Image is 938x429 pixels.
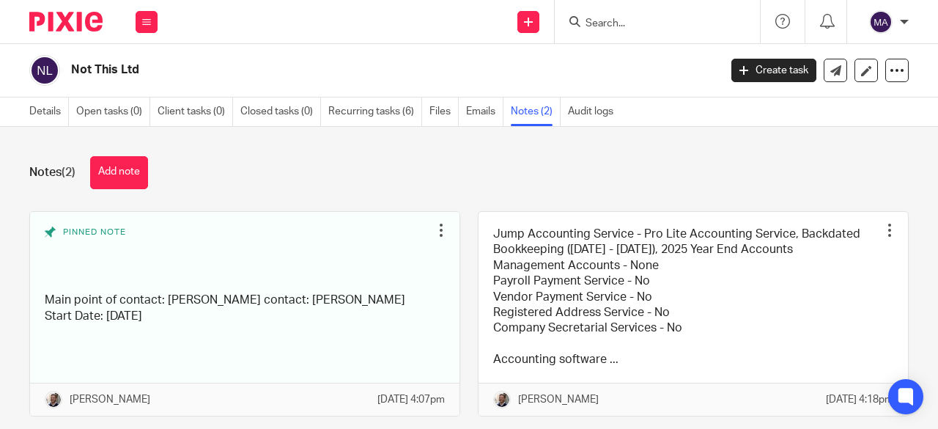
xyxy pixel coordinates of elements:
[869,10,893,34] img: svg%3E
[826,392,893,407] p: [DATE] 4:18pm
[429,98,459,126] a: Files
[584,18,716,31] input: Search
[29,12,103,32] img: Pixie
[328,98,422,126] a: Recurring tasks (6)
[29,165,75,180] h1: Notes
[568,98,621,126] a: Audit logs
[29,55,60,86] img: svg%3E
[62,166,75,178] span: (2)
[29,98,69,126] a: Details
[45,227,430,282] div: Pinned note
[377,392,445,407] p: [DATE] 4:07pm
[70,392,150,407] p: [PERSON_NAME]
[731,59,816,82] a: Create task
[90,156,148,189] button: Add note
[76,98,150,126] a: Open tasks (0)
[466,98,503,126] a: Emails
[158,98,233,126] a: Client tasks (0)
[71,62,582,78] h2: Not This Ltd
[518,392,599,407] p: [PERSON_NAME]
[240,98,321,126] a: Closed tasks (0)
[493,391,511,408] img: Matt%20Circle.png
[45,391,62,408] img: Matt%20Circle.png
[511,98,561,126] a: Notes (2)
